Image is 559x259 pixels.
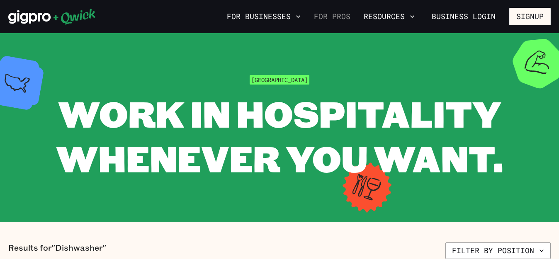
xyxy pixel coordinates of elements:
[445,242,551,259] button: Filter by position
[250,75,309,85] span: [GEOGRAPHIC_DATA]
[8,242,106,259] p: Results for "Dishwasher"
[425,8,503,25] a: Business Login
[56,90,503,182] span: WORK IN HOSPITALITY WHENEVER YOU WANT.
[509,8,551,25] button: Signup
[311,10,354,24] a: For Pros
[224,10,304,24] button: For Businesses
[360,10,418,24] button: Resources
